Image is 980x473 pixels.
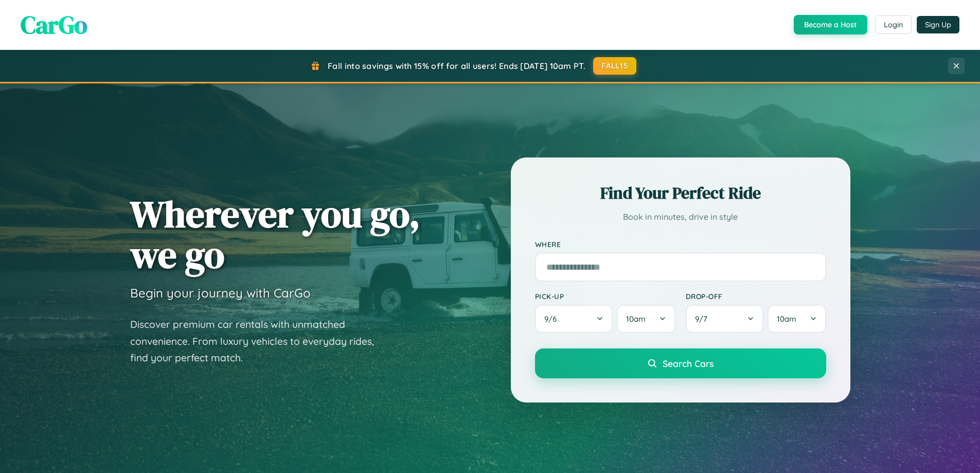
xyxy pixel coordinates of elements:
[626,314,646,324] span: 10am
[21,8,87,42] span: CarGo
[875,15,912,34] button: Login
[686,305,764,333] button: 9/7
[535,305,613,333] button: 9/6
[535,292,675,301] label: Pick-up
[535,209,826,224] p: Book in minutes, drive in style
[663,358,714,369] span: Search Cars
[695,314,712,324] span: 9 / 7
[535,348,826,378] button: Search Cars
[593,57,636,75] button: FALL15
[768,305,826,333] button: 10am
[617,305,675,333] button: 10am
[794,15,867,34] button: Become a Host
[130,194,420,275] h1: Wherever you go, we go
[535,240,826,249] label: Where
[917,16,959,33] button: Sign Up
[130,316,387,366] p: Discover premium car rentals with unmatched convenience. From luxury vehicles to everyday rides, ...
[777,314,796,324] span: 10am
[328,61,585,71] span: Fall into savings with 15% off for all users! Ends [DATE] 10am PT.
[535,182,826,204] h2: Find Your Perfect Ride
[130,285,311,301] h3: Begin your journey with CarGo
[544,314,562,324] span: 9 / 6
[686,292,826,301] label: Drop-off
